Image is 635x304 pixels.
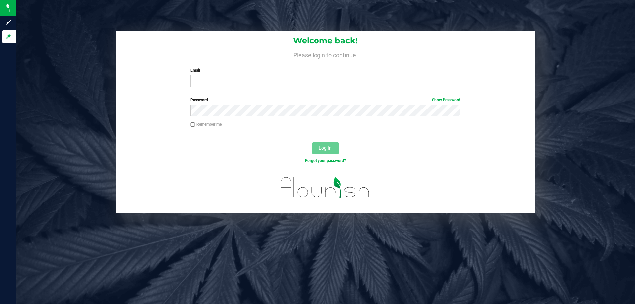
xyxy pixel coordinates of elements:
[319,145,332,151] span: Log In
[312,142,339,154] button: Log In
[190,67,460,73] label: Email
[190,98,208,102] span: Password
[116,36,535,45] h1: Welcome back!
[273,171,378,204] img: flourish_logo.svg
[5,33,12,40] inline-svg: Log in
[432,98,460,102] a: Show Password
[190,121,222,127] label: Remember me
[190,122,195,127] input: Remember me
[5,19,12,26] inline-svg: Sign up
[116,50,535,58] h4: Please login to continue.
[305,158,346,163] a: Forgot your password?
